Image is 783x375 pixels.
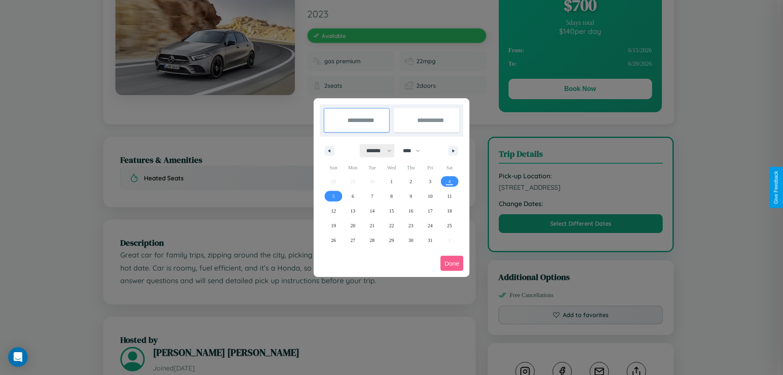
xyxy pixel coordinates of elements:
[447,189,452,204] span: 11
[428,218,433,233] span: 24
[324,189,343,204] button: 5
[363,233,382,248] button: 28
[324,161,343,174] span: Sun
[382,233,401,248] button: 29
[382,161,401,174] span: Wed
[363,161,382,174] span: Tue
[440,161,459,174] span: Sat
[420,161,440,174] span: Fri
[363,204,382,218] button: 14
[440,218,459,233] button: 25
[420,189,440,204] button: 10
[389,233,394,248] span: 29
[420,233,440,248] button: 31
[382,218,401,233] button: 22
[440,256,463,271] button: Done
[420,218,440,233] button: 24
[429,174,431,189] span: 3
[331,204,336,218] span: 12
[440,189,459,204] button: 11
[428,204,433,218] span: 17
[409,189,412,204] span: 9
[343,218,362,233] button: 20
[428,233,433,248] span: 31
[382,189,401,204] button: 8
[370,204,375,218] span: 14
[331,233,336,248] span: 26
[390,174,393,189] span: 1
[390,189,393,204] span: 8
[408,233,413,248] span: 30
[371,189,374,204] span: 7
[401,218,420,233] button: 23
[401,204,420,218] button: 16
[350,218,355,233] span: 20
[343,189,362,204] button: 6
[447,218,452,233] span: 25
[401,161,420,174] span: Thu
[363,218,382,233] button: 21
[350,204,355,218] span: 13
[440,174,459,189] button: 4
[420,174,440,189] button: 3
[408,204,413,218] span: 16
[440,204,459,218] button: 18
[343,161,362,174] span: Mon
[324,204,343,218] button: 12
[8,347,28,367] div: Open Intercom Messenger
[331,218,336,233] span: 19
[370,218,375,233] span: 21
[324,218,343,233] button: 19
[401,189,420,204] button: 9
[343,233,362,248] button: 27
[332,189,335,204] span: 5
[382,174,401,189] button: 1
[401,174,420,189] button: 2
[447,204,452,218] span: 18
[389,204,394,218] span: 15
[382,204,401,218] button: 15
[409,174,412,189] span: 2
[352,189,354,204] span: 6
[773,171,779,204] div: Give Feedback
[363,189,382,204] button: 7
[401,233,420,248] button: 30
[389,218,394,233] span: 22
[343,204,362,218] button: 13
[324,233,343,248] button: 26
[350,233,355,248] span: 27
[408,218,413,233] span: 23
[428,189,433,204] span: 10
[448,174,451,189] span: 4
[370,233,375,248] span: 28
[420,204,440,218] button: 17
